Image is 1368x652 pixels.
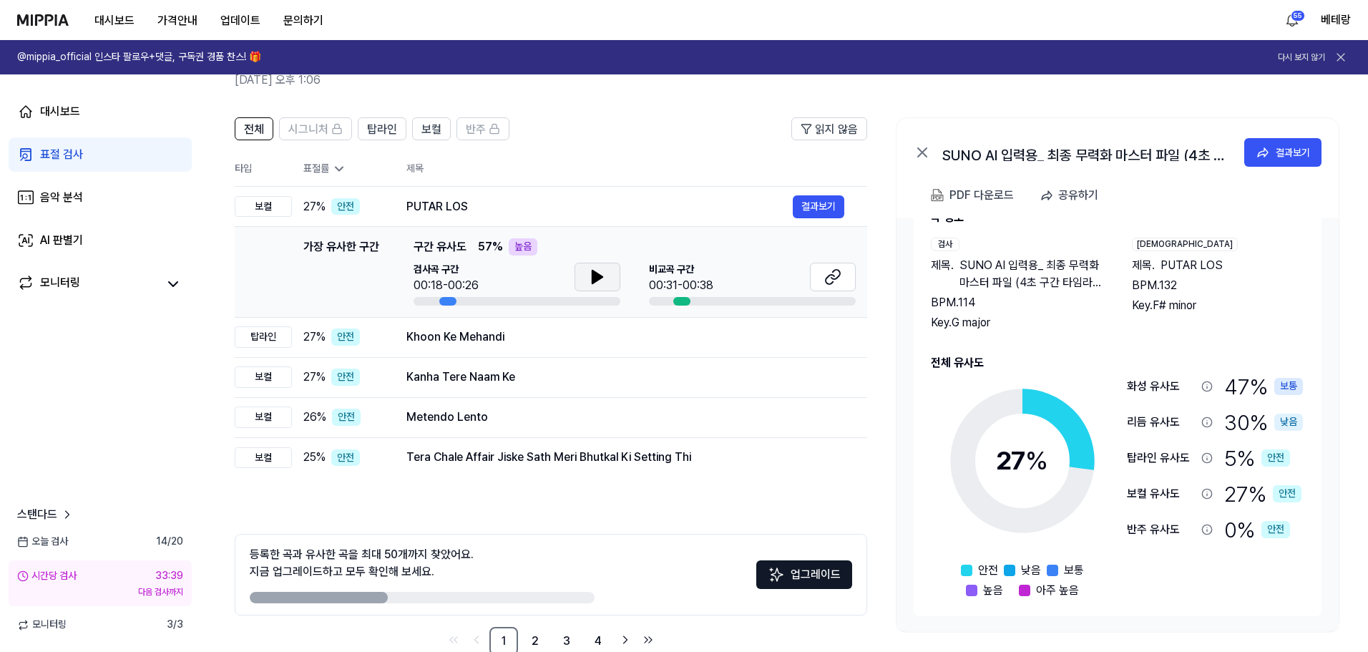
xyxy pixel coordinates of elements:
div: 낮음 [1274,414,1303,431]
div: 27 % [1224,479,1301,509]
span: 전체 [244,121,264,138]
div: 55 [1291,10,1305,21]
img: 알림 [1284,11,1301,29]
img: logo [17,14,69,26]
div: 모니터링 [40,274,80,294]
span: 27 % [303,369,326,386]
button: 문의하기 [272,6,335,35]
div: 30 % [1224,407,1303,437]
div: 반주 유사도 [1127,521,1196,538]
a: 모니터링 [17,274,157,294]
button: 가격안내 [146,6,209,35]
h2: [DATE] 오후 1:06 [235,72,1258,89]
div: Kanha Tere Naam Ke [406,369,844,386]
a: Sparkles업그레이드 [756,573,852,586]
th: 타입 [235,152,292,187]
button: 베테랑 [1321,11,1351,29]
div: 보컬 [235,407,292,428]
div: 보컬 [235,447,292,469]
span: % [1025,445,1048,476]
div: PDF 다운로드 [949,186,1014,205]
span: 오늘 검사 [17,535,68,549]
div: 27 [996,442,1048,480]
span: 검사곡 구간 [414,263,479,277]
div: 안전 [331,329,360,346]
span: 모니터링 [17,618,67,632]
div: BPM. 114 [931,294,1103,311]
button: 결과보기 [793,195,844,218]
span: 제목 . [931,257,954,291]
img: Sparkles [768,566,785,583]
button: 시그니처 [279,117,352,140]
div: BPM. 132 [1132,277,1304,294]
a: AI 판별기 [9,223,192,258]
button: 알림55 [1281,9,1304,31]
button: 읽지 않음 [791,117,867,140]
span: 탑라인 [367,121,397,138]
div: [DEMOGRAPHIC_DATA] [1132,238,1238,251]
div: Key. F# minor [1132,297,1304,314]
a: Go to next page [615,630,635,650]
span: 25 % [303,449,326,466]
div: 안전 [1261,449,1290,467]
button: 업그레이드 [756,560,852,589]
span: 높음 [983,582,1003,599]
span: 제목 . [1132,257,1155,274]
div: 안전 [1261,521,1290,538]
a: 대시보드 [9,94,192,129]
div: 가장 유사한 구간 [303,238,379,306]
a: 스탠다드 [17,506,74,523]
span: 반주 [466,121,486,138]
div: AI 판별기 [40,232,83,249]
div: 리듬 유사도 [1127,414,1196,431]
div: 보컬 [235,366,292,388]
div: 5 % [1224,443,1290,473]
h2: 전체 유사도 [931,354,1304,371]
button: 공유하기 [1034,181,1110,210]
h1: @mippia_official 인스타 팔로우+댓글, 구독권 경품 찬스! 🎁 [17,50,261,64]
div: 안전 [331,449,360,467]
button: 전체 [235,117,273,140]
span: 57 % [478,238,503,256]
div: 검사 [931,238,959,251]
img: PDF Download [931,189,944,202]
div: 높음 [509,238,537,256]
div: Tera Chale Affair Jiske Sath Meri Bhutkal Ki Setting Thi [406,449,844,466]
div: 대시보드 [40,103,80,120]
span: 낮음 [1021,562,1041,579]
div: PUTAR LOS [406,198,793,215]
div: 보컬 유사도 [1127,485,1196,502]
div: 표절률 [303,162,383,176]
div: 표절 검사 [40,146,83,163]
span: SUNO AI 입력용_ 최종 무력화 마스터 파일 (4초 구간 타임라인 붕 [959,257,1103,291]
div: SUNO AI 입력용_ 최종 무력화 마스터 파일 (4초 구간 타임라인 붕 [942,144,1228,161]
div: Khoon Ke Mehandi [406,329,844,346]
div: 보컬 [235,196,292,218]
a: Go to previous page [466,630,487,650]
span: 안전 [978,562,998,579]
button: 탑라인 [358,117,406,140]
th: 제목 [406,152,867,186]
button: 대시보드 [83,6,146,35]
a: 음악 분석 [9,180,192,215]
span: 아주 높음 [1036,582,1079,599]
div: 화성 유사도 [1127,378,1196,395]
a: 곡 정보검사제목.SUNO AI 입력용_ 최종 무력화 마스터 파일 (4초 구간 타임라인 붕BPM.114Key.G major[DEMOGRAPHIC_DATA]제목.PUTAR LOS... [896,218,1339,631]
div: 안전 [332,409,361,426]
span: 비교곡 구간 [649,263,713,277]
div: 47 % [1224,371,1303,402]
span: 스탠다드 [17,506,57,523]
span: PUTAR LOS [1161,257,1223,274]
span: 3 / 3 [167,618,183,632]
span: 27 % [303,198,326,215]
div: 0 % [1224,515,1290,545]
div: 33:39 [155,569,183,583]
div: 시간당 검사 [17,569,77,583]
div: 안전 [1273,485,1301,502]
a: 업데이트 [209,1,272,40]
div: 음악 분석 [40,189,83,206]
button: 보컬 [412,117,451,140]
